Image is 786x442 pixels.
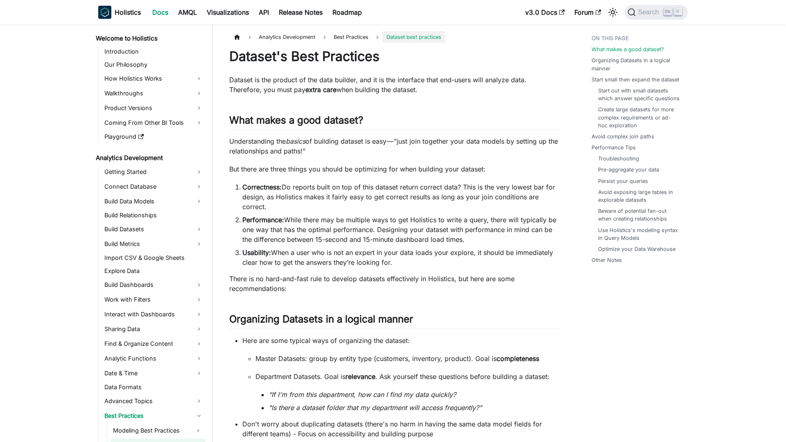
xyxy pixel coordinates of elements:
[102,409,206,422] a: Best Practices
[173,6,202,19] a: AMQL
[598,226,680,242] a: Use Holistics's modeling syntax in Query Models
[592,45,664,53] a: What makes a good dataset?
[598,177,648,185] a: Persist your queries
[93,33,206,44] a: Welcome to Holistics
[674,8,682,16] kbd: K
[102,180,206,193] a: Connect Database
[346,372,375,381] strong: relevance
[598,87,680,102] a: Start out with small datasets which answer specific questions
[592,133,654,140] a: Avoid complex join paths
[598,245,675,253] a: Optimize your Data Warehouse
[242,183,282,191] strong: Correctness:
[93,152,206,164] a: Analytics Development
[111,424,191,437] a: Modeling Best Practices
[102,210,206,221] a: Build Relationships
[102,252,206,264] a: Import CSV & Google Sheets
[598,155,639,162] a: Troubleshooting
[497,354,539,363] strong: completeness
[191,424,206,437] button: Expand sidebar category 'Modeling Best Practices'
[115,7,141,17] b: Holistics
[269,390,456,399] em: “If I'm from this department, how can I find my data quickly?
[327,6,367,19] a: Roadmap
[102,367,206,380] a: Date & Time
[598,166,659,174] a: Pre-aggregate your data
[102,116,206,129] a: Coming From Other BI Tools
[255,354,559,363] p: Master Datasets: group by entity type (customers, inventory, product). Goal is
[286,137,305,145] em: basics
[102,87,206,100] a: Walkthroughs
[102,278,206,291] a: Build Dashboards
[598,188,680,204] a: Avoid exposing large tables in explorable datasets
[229,31,559,43] nav: Breadcrumbs
[229,31,245,43] a: Home page
[229,75,559,95] p: Dataset is the product of the data builder, and it is the interface that end-users will analyze d...
[305,86,337,94] strong: extra care
[102,293,206,306] a: Work with Filters
[102,165,206,178] a: Getting Started
[242,336,559,345] p: Here are some typical ways of organizing the dataset:
[202,6,254,19] a: Visualizations
[242,216,284,224] strong: Performance:
[102,308,206,321] a: Interact with Dashboards
[102,265,206,277] a: Explore Data
[592,144,636,151] a: Performance Tips
[254,6,274,19] a: API
[229,164,559,174] p: But there are three things you should be optimizing for when building your dataset:
[255,372,559,381] p: Department Datasets. Goal is . Ask yourself these questions before building a dataset:
[229,274,559,293] p: There is no hard-and-fast rule to develop datasets effectively in Holistics, but here are some re...
[102,237,206,250] a: Build Metrics
[255,31,319,43] span: Analytics Development
[592,256,622,264] a: Other Notes
[147,6,173,19] a: Docs
[102,46,206,57] a: Introduction
[102,337,206,350] a: Find & Organize Content
[102,381,206,393] a: Data Formats
[569,6,606,19] a: Forum
[102,395,206,408] a: Advanced Topics
[382,31,445,43] span: Dataset best practices
[598,207,680,223] a: Beware of potential fan-out when creating relationships
[330,31,373,43] span: Best Practices
[598,106,680,129] a: Create large datasets for more complex requirements or ad-hoc exploration
[242,248,559,267] li: When a user who is not an expert in your data loads your explore, it should be immediately clear ...
[242,182,559,212] li: Do reports built on top of this dataset return correct data? This is the very lowest bar for desi...
[229,48,559,65] h1: Dataset's Best Practices
[274,6,327,19] a: Release Notes
[102,195,206,208] a: Build Data Models
[102,131,206,142] a: Playground
[102,59,206,70] a: Our Philosophy
[102,72,206,85] a: How Holistics Works
[624,5,688,20] button: Search (Ctrl+K)
[592,56,683,72] a: Organizing Datasets in a logical manner
[592,76,679,83] a: Start small then expand the dataset
[102,322,206,336] a: Sharing Data
[98,6,111,19] img: Holistics
[98,6,141,19] a: HolisticsHolistics
[229,136,559,156] p: Understanding the of building dataset is easy — ”just join together your data models by setting u...
[242,248,271,257] strong: Usability:
[242,419,559,439] p: Don't worry about duplicating datasets (there's no harm in having the same data model fields for ...
[229,313,559,329] h2: Organizing Datasets in a logical manner
[606,6,619,19] button: Switch between dark and light mode (currently light mode)
[242,215,559,244] li: While there may be multiple ways to get Holistics to write a query, there will typically be one w...
[102,101,206,115] a: Product Versions
[102,352,206,365] a: Analytic Functions
[520,6,569,19] a: v3.0 Docs
[102,223,206,236] a: Build Datasets
[269,404,482,412] em: "Is there a dataset folder that my department will access frequently?”
[90,25,213,442] nav: Docs sidebar
[229,114,559,130] h2: What makes a good dataset?
[636,9,664,16] span: Search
